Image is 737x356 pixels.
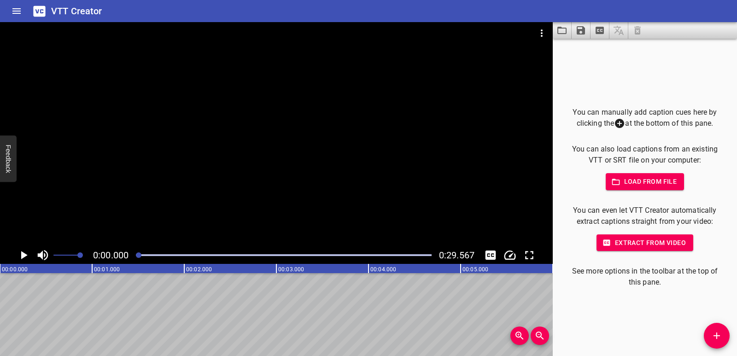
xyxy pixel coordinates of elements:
button: Load from file [606,173,684,190]
button: Play/Pause [15,246,32,264]
div: Hide/Show Captions [482,246,499,264]
p: See more options in the toolbar at the top of this pane. [567,266,722,288]
div: Toggle Full Screen [521,246,538,264]
div: Play progress [136,254,432,256]
button: Zoom In [510,327,529,345]
button: Extract from video [597,234,693,251]
text: 00:03.000 [278,266,304,273]
text: 00:01.000 [94,266,120,273]
button: Toggle fullscreen [521,246,538,264]
p: You can manually add caption cues here by clicking the at the bottom of this pane. [567,107,722,129]
button: Load captions from file [553,22,572,39]
button: Toggle captions [482,246,499,264]
span: Current Time [93,250,129,261]
div: Playback Speed [501,246,519,264]
svg: Save captions to file [575,25,586,36]
svg: Extract captions from video [594,25,605,36]
p: You can also load captions from an existing VTT or SRT file on your computer: [567,144,722,166]
button: Change Playback Speed [501,246,519,264]
span: Load from file [613,176,677,187]
span: Extract from video [604,237,686,249]
h6: VTT Creator [51,4,102,18]
button: Video Options [531,22,553,44]
button: Extract captions from video [591,22,609,39]
span: Video Duration [439,250,474,261]
svg: Load captions from file [556,25,567,36]
button: Toggle mute [34,246,52,264]
button: Zoom Out [531,327,549,345]
text: 00:00.000 [2,266,28,273]
span: Add some captions below, then you can translate them. [609,22,628,39]
p: You can even let VTT Creator automatically extract captions straight from your video: [567,205,722,227]
button: Save captions to file [572,22,591,39]
text: 00:02.000 [186,266,212,273]
text: 00:04.000 [370,266,396,273]
text: 00:05.000 [462,266,488,273]
span: Set video volume [77,252,83,258]
button: Add Cue [704,323,730,349]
